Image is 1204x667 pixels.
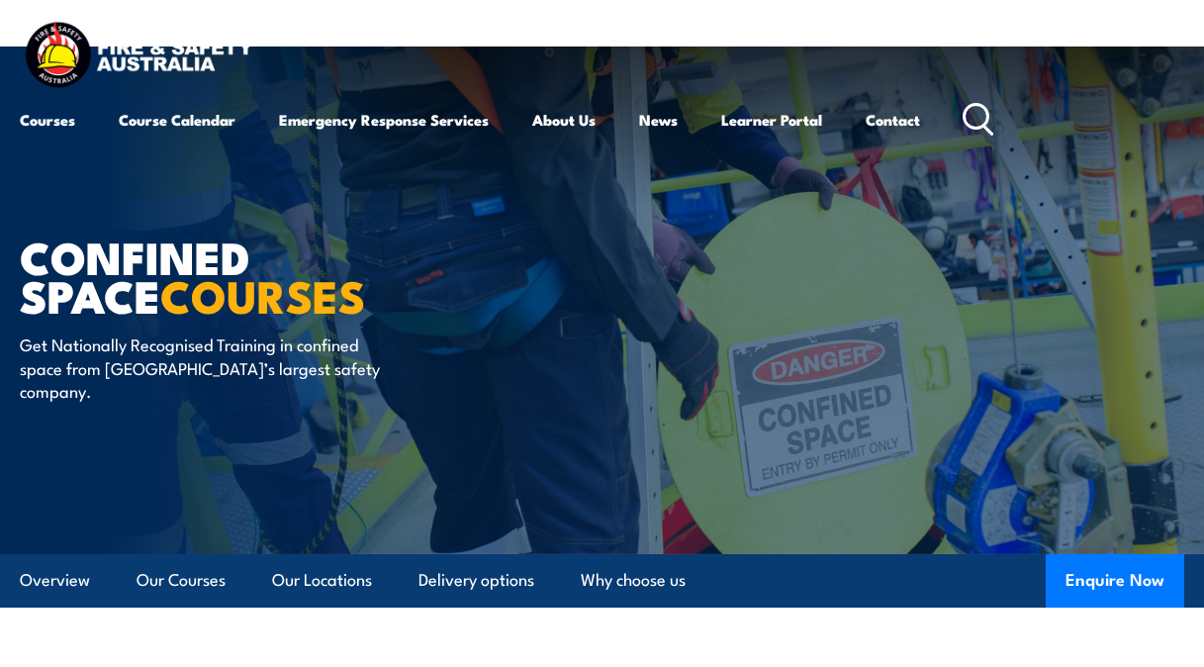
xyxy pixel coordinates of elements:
a: Course Calendar [119,96,235,143]
a: News [639,96,678,143]
a: Overview [20,554,90,607]
a: Our Courses [137,554,226,607]
strong: COURSES [160,260,365,329]
a: About Us [532,96,596,143]
a: Contact [866,96,920,143]
a: Why choose us [581,554,686,607]
p: Get Nationally Recognised Training in confined space from [GEOGRAPHIC_DATA]’s largest safety comp... [20,333,381,402]
h1: Confined Space [20,237,509,314]
button: Enquire Now [1046,554,1184,608]
a: Emergency Response Services [279,96,489,143]
a: Courses [20,96,75,143]
a: Learner Portal [721,96,822,143]
a: Our Locations [272,554,372,607]
a: Delivery options [418,554,534,607]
